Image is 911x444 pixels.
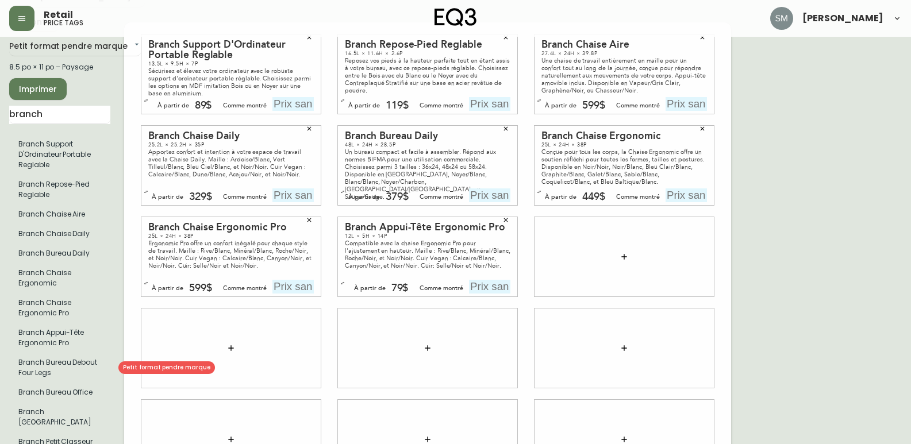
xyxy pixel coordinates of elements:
[44,20,83,26] h5: price tags
[148,141,314,148] div: 25.2L × 25.2H × 35P
[223,192,267,202] div: Comme montré
[223,283,267,294] div: Comme montré
[545,192,576,202] div: À partir de
[9,224,110,244] li: Petit format pendre marque
[345,240,510,269] div: Compatible avec la chaise Ergonomic Pro pour l'ajustement en hauteur. Maille : Rive/Blanc, Minéra...
[148,131,314,141] div: Branch Chaise Daily
[420,101,463,111] div: Comme montré
[9,106,110,124] input: Recherche
[541,40,707,50] div: Branch Chaise Aire
[345,40,510,50] div: Branch Repose-Pied Reglable
[148,40,314,60] div: Branch Support D'Ordinateur Portable Reglable
[9,263,110,293] li: Petit format pendre marque
[9,78,67,100] button: Imprimer
[152,283,183,294] div: À partir de
[386,101,409,111] div: 119$
[386,192,409,202] div: 379$
[148,222,314,233] div: Branch Chaise Ergonomic Pro
[666,188,707,202] input: Prix sans le $
[435,8,477,26] img: logo
[18,82,57,96] span: Imprimer
[148,148,314,178] div: Apportez confort et intention à votre espace de travail avec la Chaise Daily. Maille : Ardoise/Bl...
[391,283,409,294] div: 79$
[802,14,883,23] span: [PERSON_NAME]
[666,97,707,111] input: Prix sans le $
[44,10,73,20] span: Retail
[582,192,605,202] div: 449$
[9,383,110,402] li: Petit format pendre marque
[348,101,380,111] div: À partir de
[9,204,110,224] li: Petit format pendre marque
[541,131,707,141] div: Branch Chaise Ergonomic
[770,7,793,30] img: 5baa0ca04850d275da408b8f6b98bad5
[195,101,212,111] div: 89$
[541,148,707,186] div: Conçue pour tous les corps, la Chaise Ergonomic offre un soutien réfléchi pour toutes les formes,...
[348,192,380,202] div: À partir de
[148,67,314,97] div: Sécurisez et élevez votre ordinateur avec le robuste support d'ordinateur portable réglable. Choi...
[469,188,510,202] input: Prix sans le $
[189,283,212,294] div: 599$
[541,57,707,94] div: Une chaise de travail entièrement en maille pour un confort tout au long de la journée, conçue po...
[223,101,267,111] div: Comme montré
[541,50,707,57] div: 27.4L × 24H × 39.8P
[420,192,463,202] div: Comme montré
[541,141,707,148] div: 25L × 24H × 38P
[9,244,110,263] li: Branch Bureau Daily
[9,293,110,323] li: Petit format pendre marque
[9,353,110,383] li: Branch Bureau Debout Four Legs
[354,283,386,294] div: À partir de
[345,233,510,240] div: 12L × 5H × 14P
[469,97,510,111] input: Prix sans le $
[9,402,110,432] li: Petit format pendre marque
[272,97,314,111] input: Prix sans le $
[582,101,605,111] div: 599$
[272,280,314,294] input: Prix sans le $
[345,50,510,57] div: 16.5L × 11.6H × 2.6P
[9,175,110,204] li: Branch Repose-Pied Reglable
[9,134,110,175] li: Petit format pendre marque
[9,37,141,56] div: Petit format pendre marque
[157,101,189,111] div: À partir de
[9,323,110,353] li: Petit format pendre marque
[545,101,576,111] div: À partir de
[469,280,510,294] input: Prix sans le $
[189,192,212,202] div: 329$
[420,283,463,294] div: Comme montré
[345,131,510,141] div: Branch Bureau Daily
[148,240,314,269] div: Ergonomic Pro offre un confort inégalé pour chaque style de travail. Maille : Rive/Blanc, Minéral...
[616,101,660,111] div: Comme montré
[148,233,314,240] div: 25L × 24H × 38P
[345,222,510,233] div: Branch Appui-Tête Ergonomic Pro
[272,188,314,202] input: Prix sans le $
[148,60,314,67] div: 13.5L × 9.5H × 7P
[345,141,510,148] div: 48L × 24H × 28.5P
[152,192,183,202] div: À partir de
[616,192,660,202] div: Comme montré
[9,62,110,72] div: 8.5 po × 11 po – Paysage
[345,148,510,200] div: Un bureau compact et facile à assembler. Répond aux normes BIFMA pour une utilisation commerciale...
[345,57,510,94] div: Reposez vos pieds à la hauteur parfaite tout en étant assis à votre bureau, avec ce repose-pieds ...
